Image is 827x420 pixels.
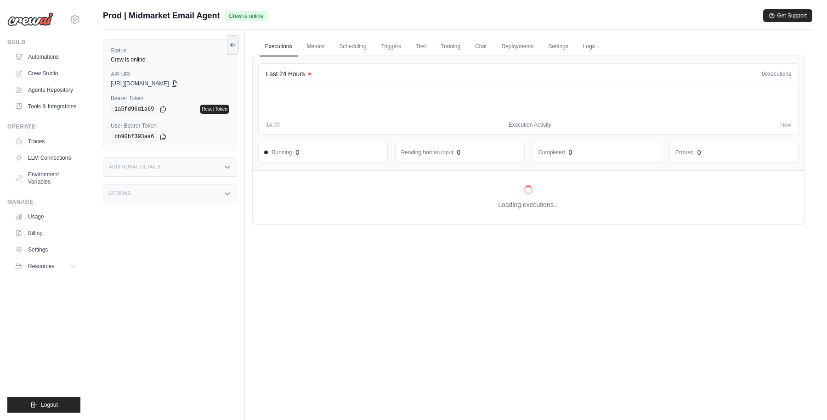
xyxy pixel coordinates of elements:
[470,37,492,56] a: Chat
[697,148,701,157] div: 0
[334,37,372,56] a: Scheduling
[11,259,80,274] button: Resources
[109,191,131,196] h3: Actions
[376,37,407,56] a: Triggers
[496,37,539,56] a: Deployments
[7,39,80,46] div: Build
[111,47,229,54] label: Status
[538,149,565,156] dd: Completed
[111,122,229,129] label: User Bearer Token
[7,123,80,130] div: Operate
[296,148,300,157] div: 0
[780,121,791,129] span: Now
[11,99,80,114] a: Tools & Integrations
[7,198,80,206] div: Manage
[401,149,453,156] dd: Pending human input
[28,263,54,270] span: Resources
[762,70,791,78] div: executions
[111,95,229,102] label: Bearer Token
[103,9,220,22] span: Prod | Midmarket Email Agent
[11,209,80,224] a: Usage
[410,37,431,56] a: Test
[11,134,80,149] a: Traces
[578,37,600,56] a: Logs
[543,37,573,56] a: Settings
[675,149,694,156] dd: Errored
[266,121,280,129] span: 14:00
[11,242,80,257] a: Settings
[11,83,80,97] a: Agents Repository
[111,131,158,142] code: bb90bf393aa6
[111,80,169,87] span: [URL][DOMAIN_NAME]
[7,12,53,26] img: Logo
[568,148,572,157] div: 0
[11,167,80,189] a: Environment Variables
[301,37,330,56] a: Metrics
[11,151,80,165] a: LLM Connections
[11,226,80,241] a: Billing
[11,66,80,81] a: Crew Studio
[41,401,58,409] span: Logout
[111,56,229,63] div: Crew is online
[7,397,80,413] button: Logout
[435,37,466,56] a: Training
[11,50,80,64] a: Automations
[111,104,158,115] code: 1a5fd96d1a69
[109,164,160,170] h3: Additional Details
[762,71,765,77] span: 0
[763,9,812,22] button: Get Support
[260,37,298,56] a: Executions
[111,71,229,78] label: API URL
[509,121,551,129] span: Execution Activity
[264,149,292,156] span: Running
[498,200,559,209] p: Loading executions...
[457,148,461,157] div: 0
[225,11,267,21] span: Crew is online
[266,69,305,78] h4: Last 24 Hours
[200,105,229,114] a: Reset Token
